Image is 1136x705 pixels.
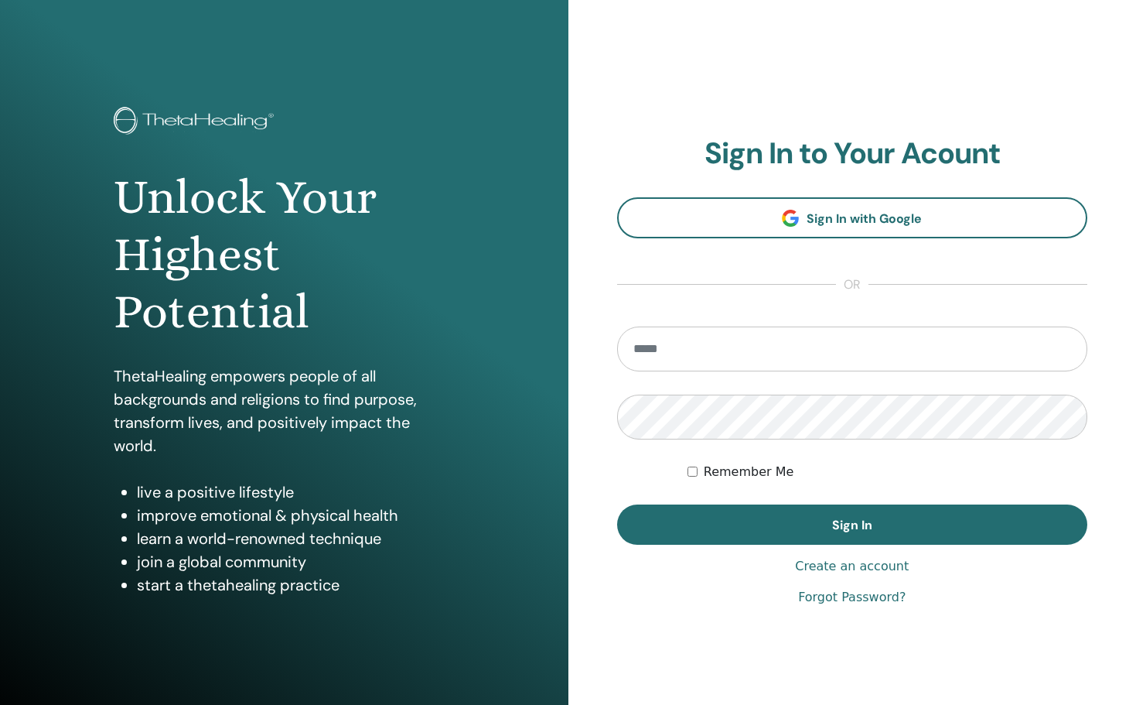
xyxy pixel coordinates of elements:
h1: Unlock Your Highest Potential [114,169,454,341]
p: ThetaHealing empowers people of all backgrounds and religions to find purpose, transform lives, a... [114,364,454,457]
a: Create an account [795,557,909,576]
span: Sign In [832,517,872,533]
label: Remember Me [704,463,794,481]
li: join a global community [137,550,454,573]
li: live a positive lifestyle [137,481,454,504]
span: or [836,275,868,294]
span: Sign In with Google [807,210,922,227]
li: start a thetahealing practice [137,573,454,597]
li: learn a world-renowned technique [137,527,454,550]
a: Sign In with Google [617,197,1088,238]
li: improve emotional & physical health [137,504,454,527]
button: Sign In [617,505,1088,545]
a: Forgot Password? [798,588,906,607]
h2: Sign In to Your Acount [617,136,1088,172]
div: Keep me authenticated indefinitely or until I manually logout [687,463,1087,481]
